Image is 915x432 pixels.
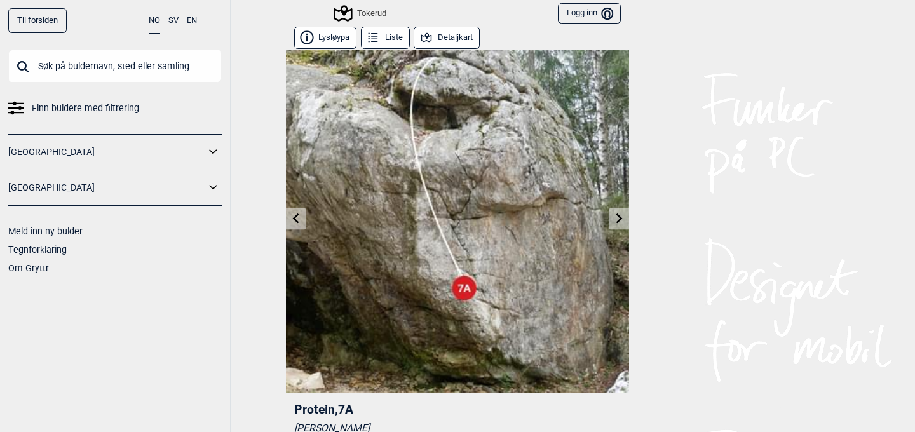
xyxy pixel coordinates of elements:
[294,402,353,417] span: Protein , 7A
[558,3,621,24] button: Logg inn
[8,245,67,255] a: Tegnforklaring
[8,179,205,197] a: [GEOGRAPHIC_DATA]
[294,27,356,49] button: Lysløypa
[32,99,139,118] span: Finn buldere med filtrering
[8,226,83,236] a: Meld inn ny bulder
[414,27,480,49] button: Detaljkart
[8,263,49,273] a: Om Gryttr
[8,50,222,83] input: Søk på buldernavn, sted eller samling
[361,27,410,49] button: Liste
[286,50,629,393] img: Protein 190425
[8,143,205,161] a: [GEOGRAPHIC_DATA]
[168,8,179,33] button: SV
[187,8,197,33] button: EN
[8,8,67,33] a: Til forsiden
[8,99,222,118] a: Finn buldere med filtrering
[149,8,160,34] button: NO
[335,6,386,21] div: Tokerud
